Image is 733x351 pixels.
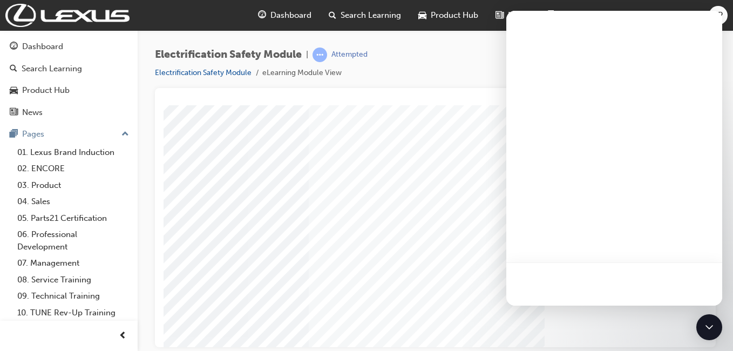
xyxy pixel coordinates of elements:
[313,48,327,62] span: learningRecordVerb_ATTEMPT-icon
[4,37,133,57] a: Dashboard
[4,59,133,79] a: Search Learning
[10,86,18,96] span: car-icon
[119,329,127,343] span: prev-icon
[329,9,336,22] span: search-icon
[431,9,478,22] span: Product Hub
[258,9,266,22] span: guage-icon
[249,4,320,26] a: guage-iconDashboard
[22,106,43,119] div: News
[270,9,311,22] span: Dashboard
[22,63,82,75] div: Search Learning
[13,255,133,272] a: 07. Management
[4,124,133,144] button: Pages
[537,4,589,26] a: pages-iconPages
[13,144,133,161] a: 01. Lexus Brand Induction
[4,35,133,124] button: DashboardSearch LearningProduct HubNews
[13,272,133,288] a: 08. Service Training
[155,49,302,61] span: Electrification Safety Module
[10,42,18,52] span: guage-icon
[13,226,133,255] a: 06. Professional Development
[13,160,133,177] a: 02. ENCORE
[13,288,133,305] a: 09. Technical Training
[508,9,528,22] span: News
[696,314,722,340] div: Open Intercom Messenger
[10,64,17,74] span: search-icon
[22,40,63,53] div: Dashboard
[5,4,130,27] img: Trak
[709,6,728,25] button: LP
[4,103,133,123] a: News
[10,108,18,118] span: news-icon
[558,9,580,22] span: Pages
[4,80,133,100] a: Product Hub
[410,4,487,26] a: car-iconProduct Hub
[13,177,133,194] a: 03. Product
[13,193,133,210] a: 04. Sales
[546,9,554,22] span: pages-icon
[331,50,368,60] div: Attempted
[418,9,426,22] span: car-icon
[306,49,308,61] span: |
[22,128,44,140] div: Pages
[13,305,133,321] a: 10. TUNE Rev-Up Training
[320,4,410,26] a: search-iconSearch Learning
[487,4,537,26] a: news-iconNews
[121,127,129,141] span: up-icon
[13,210,133,227] a: 05. Parts21 Certification
[496,9,504,22] span: news-icon
[341,9,401,22] span: Search Learning
[262,67,342,79] li: eLearning Module View
[714,9,723,22] span: LP
[22,84,70,97] div: Product Hub
[155,68,252,77] a: Electrification Safety Module
[10,130,18,139] span: pages-icon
